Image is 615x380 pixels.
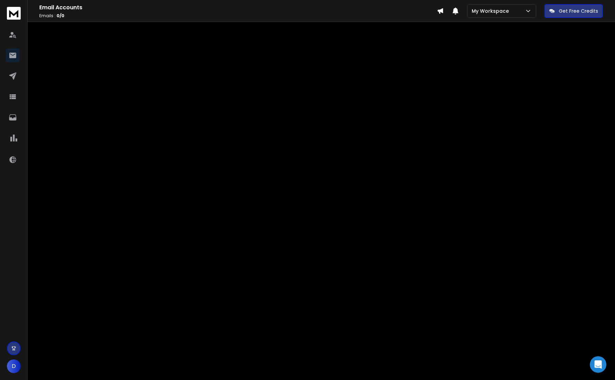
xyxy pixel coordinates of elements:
[57,13,64,19] span: 0 / 0
[590,356,606,373] div: Open Intercom Messenger
[7,359,21,373] button: D
[544,4,603,18] button: Get Free Credits
[472,8,512,14] p: My Workspace
[39,3,437,12] h1: Email Accounts
[7,7,21,20] img: logo
[559,8,598,14] p: Get Free Credits
[39,13,437,19] p: Emails :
